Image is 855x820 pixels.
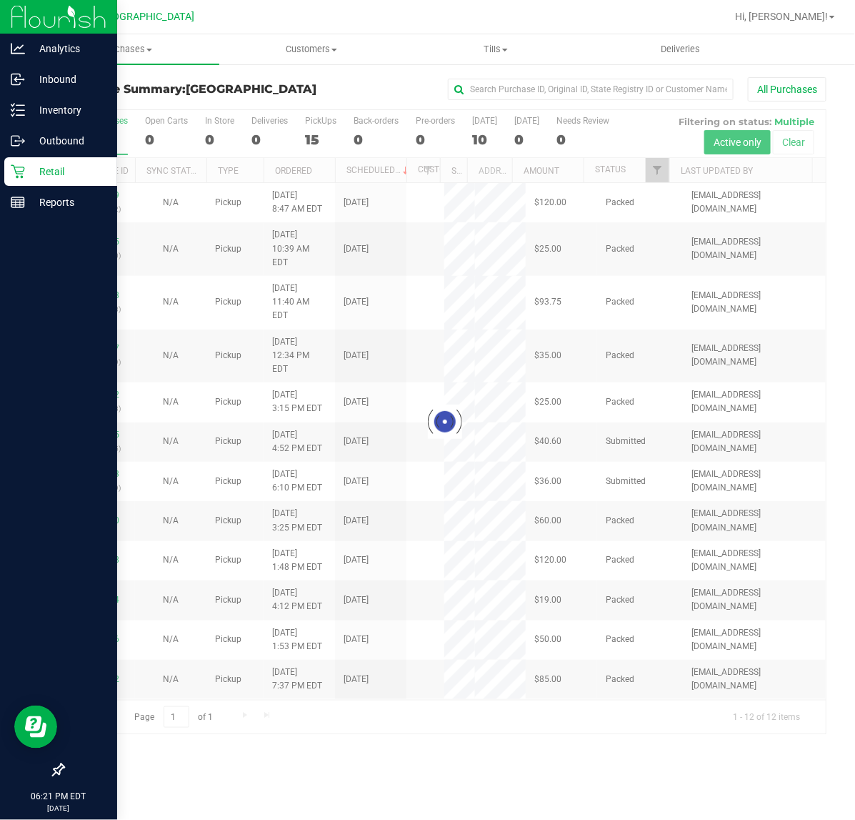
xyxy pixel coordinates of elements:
p: Reports [25,194,111,211]
p: Analytics [25,40,111,57]
inline-svg: Inbound [11,72,25,87]
input: Search Purchase ID, Original ID, State Registry ID or Customer Name... [448,79,734,100]
inline-svg: Inventory [11,103,25,117]
a: Deliveries [589,34,774,64]
inline-svg: Outbound [11,134,25,148]
iframe: Resource center [14,706,57,749]
p: Outbound [25,132,111,149]
p: Retail [25,163,111,180]
a: Customers [219,34,404,64]
button: All Purchases [748,77,826,102]
a: Tills [404,34,589,64]
a: Purchases [34,34,219,64]
inline-svg: Retail [11,164,25,179]
span: Tills [404,43,588,56]
span: Deliveries [641,43,719,56]
p: [DATE] [6,803,111,814]
p: Inbound [25,71,111,88]
p: 06:21 PM EDT [6,790,111,803]
span: Hi, [PERSON_NAME]! [735,11,828,22]
span: [GEOGRAPHIC_DATA] [186,82,316,96]
span: [GEOGRAPHIC_DATA] [97,11,195,23]
h3: Purchase Summary: [63,83,317,96]
inline-svg: Reports [11,195,25,209]
p: Inventory [25,102,111,119]
span: Customers [220,43,404,56]
inline-svg: Analytics [11,41,25,56]
span: Purchases [34,43,219,56]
